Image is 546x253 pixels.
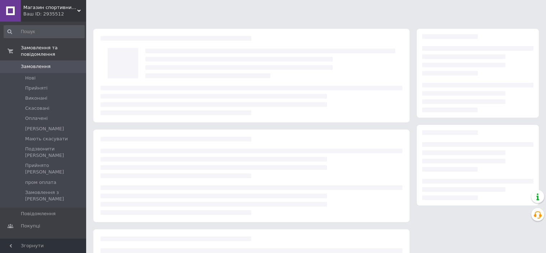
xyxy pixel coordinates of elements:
[25,115,48,122] span: Оплачені
[25,75,36,81] span: Нові
[21,223,40,229] span: Покупці
[25,126,64,132] span: [PERSON_NAME]
[23,11,86,17] div: Ваш ID: 2935512
[4,25,85,38] input: Пошук
[25,136,68,142] span: Мають скасувати
[21,45,86,58] span: Замовлення та повідомлення
[21,63,51,70] span: Замовлення
[21,211,56,217] span: Повідомлення
[25,179,56,186] span: пром оплата
[25,189,84,202] span: Замовлення з [PERSON_NAME]
[23,4,77,11] span: Магазин спортивних товарів "PLANETSPORT"
[25,105,50,112] span: Скасовані
[25,85,47,91] span: Прийняті
[25,95,47,101] span: Виконані
[25,146,84,159] span: Подзвонити [PERSON_NAME]
[25,162,84,175] span: Прийнято [PERSON_NAME]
